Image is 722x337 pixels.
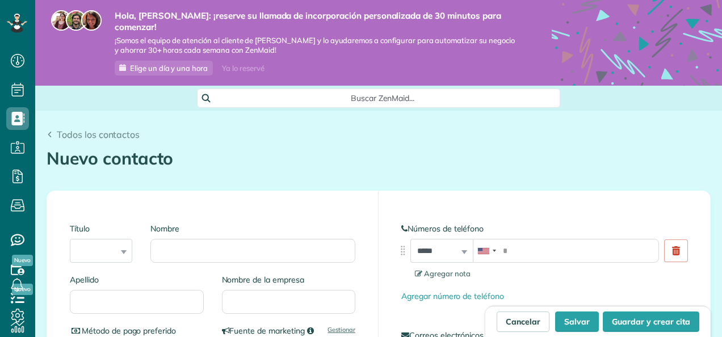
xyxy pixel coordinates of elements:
[51,10,72,31] img: maria-72a9807cf96188c08ef61303f053569d2e2a8a1cde33d635c8a3ac13582a053d.jpg
[47,149,711,168] h1: Nuevo contacto
[115,10,518,32] strong: Hola, [PERSON_NAME]: ¡reserve su llamada de incorporación personalizada de 30 minutos para comenzar!
[473,239,499,262] div: United States: +1
[424,269,471,278] font: Agregar nota
[115,36,518,55] span: ¡Somos el equipo de atención al cliente de [PERSON_NAME] y lo ayudaremos a configurar para automa...
[66,10,86,31] img: jorge-587dff0eeaa6aab1f244e6dc62b8924c3b6ad411094392a53c71c6c4a576187d.jpg
[57,129,140,140] span: Todos los contactos
[328,325,355,334] a: Gestionar
[70,223,132,234] label: Título
[82,326,176,336] font: Método de pago preferido
[408,224,484,234] font: Números de teléfono
[603,311,699,332] button: Guardar y crear cita
[12,255,33,266] span: Nuevo
[215,61,271,75] div: Ya lo reservé
[397,245,409,256] img: drag_indicator-119b368615184ecde3eda3c64c821f6cf29d3e2b97b89ee44bc31753036683e5.png
[401,291,504,301] a: Agregar número de teléfono
[115,61,213,75] a: Elige un día y una hora
[222,274,356,285] label: Nombre de la empresa
[229,326,304,336] font: Fuente de marketing
[81,10,102,31] img: michelle-19f622bdf1676172e81f8f8fba1fb50e276960ebfe0243fe18214015130c80e4.jpg
[130,64,208,73] span: Elige un día y una hora
[555,311,599,332] button: Salvar
[70,274,204,285] label: Apellido
[47,128,140,141] a: Todos los contactos
[150,223,355,234] label: Nombre
[497,311,549,332] a: Cancelar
